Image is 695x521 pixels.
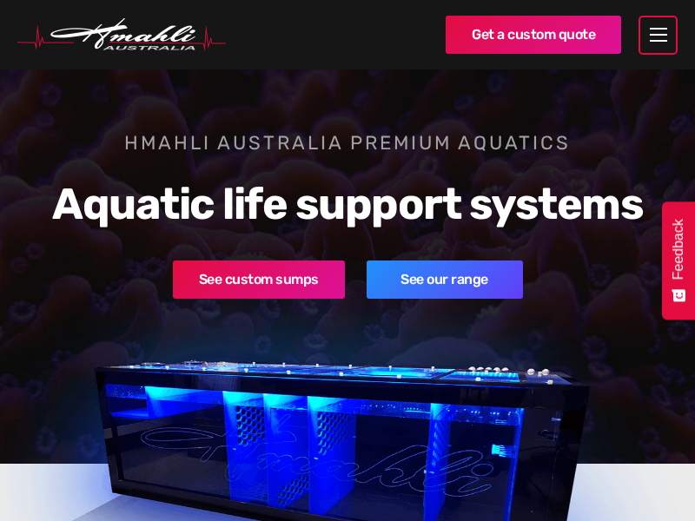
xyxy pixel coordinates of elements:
[17,130,678,156] h1: Hmahli Australia premium aquatics
[446,16,621,54] a: Get a custom quote
[671,219,686,280] span: Feedback
[639,16,678,55] div: menu
[17,18,226,51] img: Hmahli Australia Logo
[367,260,523,299] a: See our range
[173,260,345,299] a: See custom sumps
[17,18,428,51] a: home
[17,178,678,230] h2: Aquatic life support systems
[662,201,695,320] button: Feedback - Show survey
